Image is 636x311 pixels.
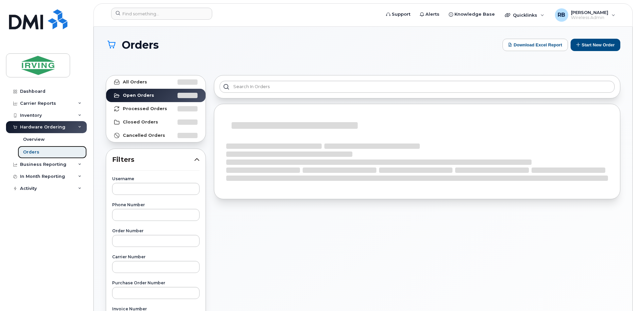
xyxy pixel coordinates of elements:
a: All Orders [106,75,206,89]
strong: Closed Orders [123,119,158,125]
label: Order Number [112,229,200,233]
strong: Processed Orders [123,106,167,111]
strong: Open Orders [123,93,154,98]
span: Filters [112,155,194,165]
button: Start New Order [571,39,620,51]
input: Search in orders [220,81,615,93]
a: Processed Orders [106,102,206,115]
a: Closed Orders [106,115,206,129]
label: Carrier Number [112,255,200,259]
label: Username [112,177,200,181]
strong: Cancelled Orders [123,133,165,138]
strong: All Orders [123,79,147,85]
a: Open Orders [106,89,206,102]
span: Orders [122,39,159,51]
label: Invoice Number [112,307,200,311]
label: Phone Number [112,203,200,207]
a: Cancelled Orders [106,129,206,142]
button: Download Excel Report [503,39,568,51]
label: Purchase Order Number [112,281,200,285]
